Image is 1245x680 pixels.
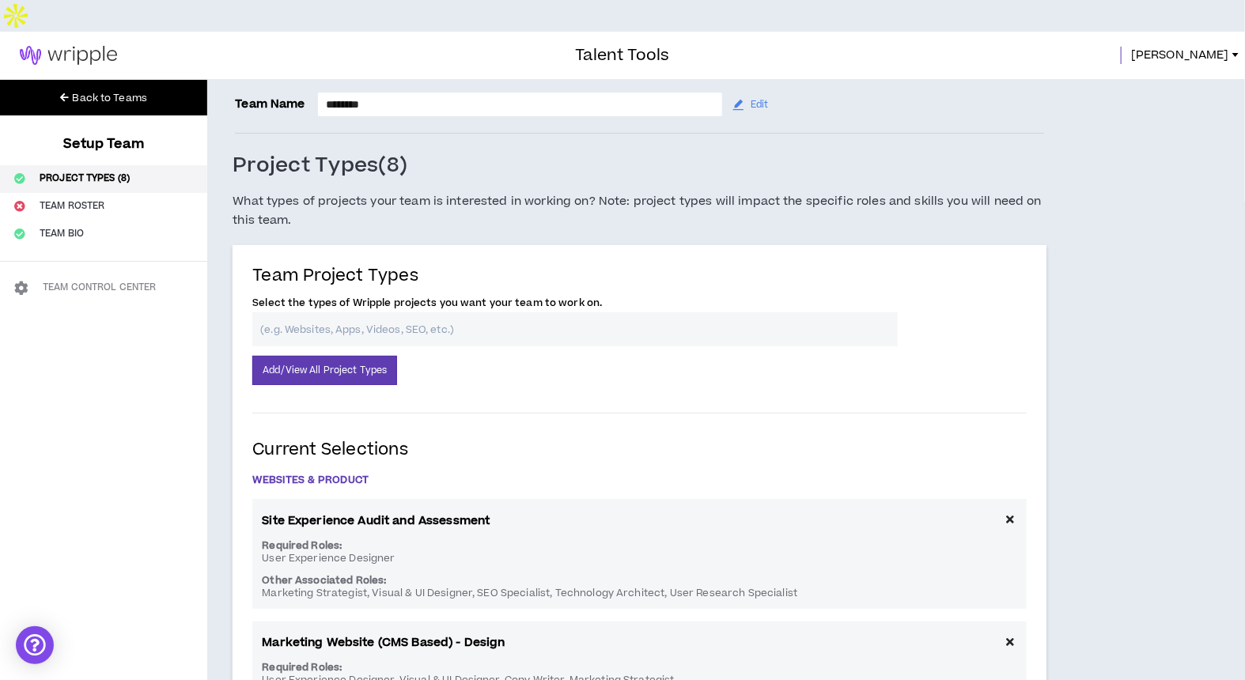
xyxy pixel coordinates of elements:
[575,43,669,67] h3: Talent Tools
[262,513,490,529] p: Site Experience Audit and Assessment
[262,551,395,565] span: User Experience Designer
[732,98,744,110] span: edit
[1131,47,1229,64] span: [PERSON_NAME]
[262,539,1017,552] p: Required Roles:
[233,153,407,179] h3: Project Types (8)
[57,85,150,111] a: Back to Teams
[252,439,1027,461] h3: Current Selections
[252,312,898,346] input: (e.g. Websites, Apps, Videos, SEO, etc.)
[550,586,664,600] span: , Technology Architect
[252,356,397,385] button: Add/View All Project Types
[16,626,54,664] div: Open Intercom Messenger
[252,265,898,297] h3: Team Project Types
[472,586,550,600] span: , SEO Specialist
[262,574,1017,587] p: Other Associated Roles:
[252,297,898,312] p: Select the types of Wripple projects you want your team to work on.
[235,96,305,113] p: Team Name
[367,586,472,600] span: , Visual & UI Designer
[59,134,149,153] h3: Setup Team
[262,586,367,600] span: Marketing Strategist
[665,586,798,600] span: , User Research Specialist
[262,661,1017,674] p: Required Roles:
[751,97,768,112] span: Edit
[233,192,1046,230] h5: What types of projects your team is interested in working on? Note: project types will impact the...
[262,635,505,651] p: Marketing Website (CMS Based) - Design
[252,461,1027,499] p: Websites & Product
[728,92,772,117] button: editEdit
